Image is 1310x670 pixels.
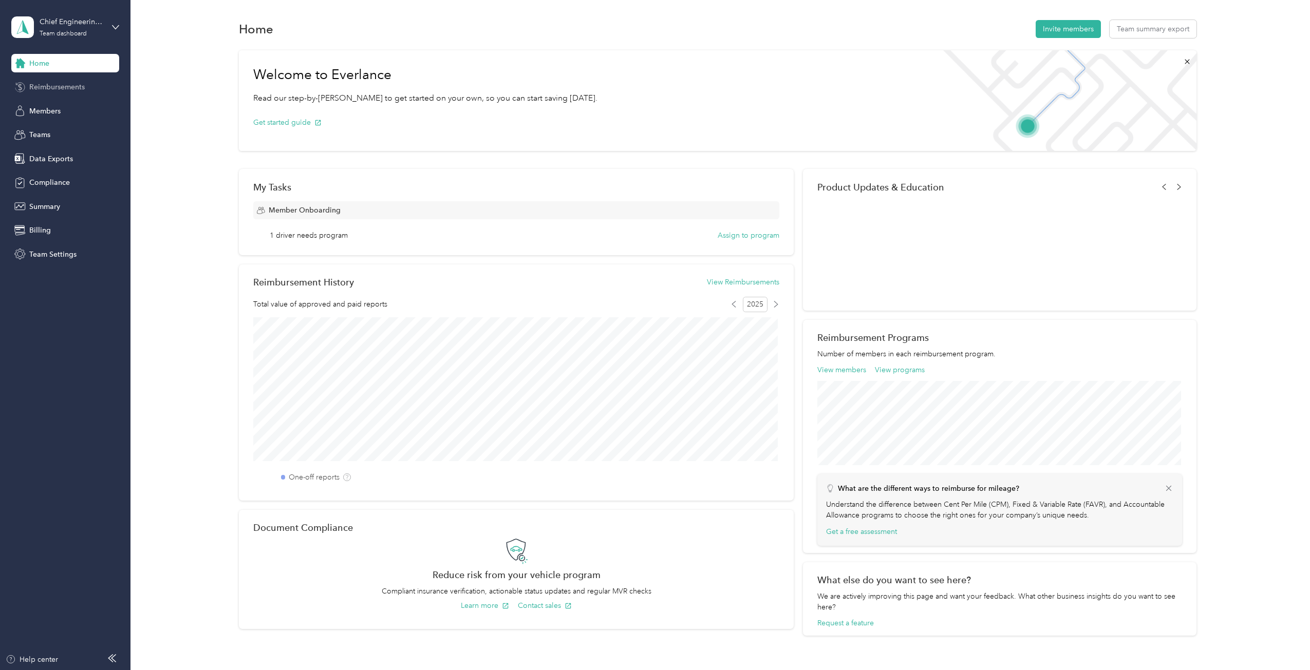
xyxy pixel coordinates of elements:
span: Total value of approved and paid reports [253,299,387,310]
span: Member Onboarding [269,205,341,216]
h2: Reimbursement Programs [817,332,1182,343]
h1: Welcome to Everlance [253,67,597,83]
p: Understand the difference between Cent Per Mile (CPM), Fixed & Variable Rate (FAVR), and Accounta... [826,499,1173,521]
span: 1 driver needs program [270,230,348,241]
span: Team Settings [29,249,77,260]
p: What are the different ways to reimburse for mileage? [838,483,1019,494]
button: Get started guide [253,117,322,128]
span: Summary [29,201,60,212]
span: 2025 [743,297,768,312]
button: Help center [6,654,58,665]
div: Team dashboard [40,31,87,37]
span: Reimbursements [29,82,85,92]
button: View Reimbursements [707,277,779,288]
p: Compliant insurance verification, actionable status updates and regular MVR checks [253,586,779,597]
div: My Tasks [253,182,779,193]
img: Welcome to everlance [933,50,1196,151]
h2: Reduce risk from your vehicle program [253,569,779,580]
button: Assign to program [718,230,779,241]
h2: Document Compliance [253,522,353,533]
p: Number of members in each reimbursement program. [817,349,1182,359]
button: Get a free assessment [826,526,897,537]
span: Members [29,106,61,117]
button: Request a feature [817,618,874,628]
span: Home [29,58,49,69]
h2: Reimbursement History [253,277,354,288]
button: Team summary export [1110,20,1196,38]
button: Contact sales [518,600,572,611]
label: One-off reports [289,472,340,483]
span: Data Exports [29,154,73,164]
button: Learn more [461,600,509,611]
div: What else do you want to see here? [817,575,1182,585]
h1: Home [239,24,273,34]
iframe: Everlance-gr Chat Button Frame [1252,612,1310,670]
button: View programs [875,365,925,375]
button: Invite members [1036,20,1101,38]
p: Read our step-by-[PERSON_NAME] to get started on your own, so you can start saving [DATE]. [253,92,597,105]
span: Billing [29,225,51,236]
button: View members [817,365,866,375]
span: Product Updates & Education [817,182,944,193]
div: Chief Engineering PLLC [40,16,104,27]
div: We are actively improving this page and want your feedback. What other business insights do you w... [817,591,1182,612]
span: Teams [29,129,50,140]
span: Compliance [29,177,70,188]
